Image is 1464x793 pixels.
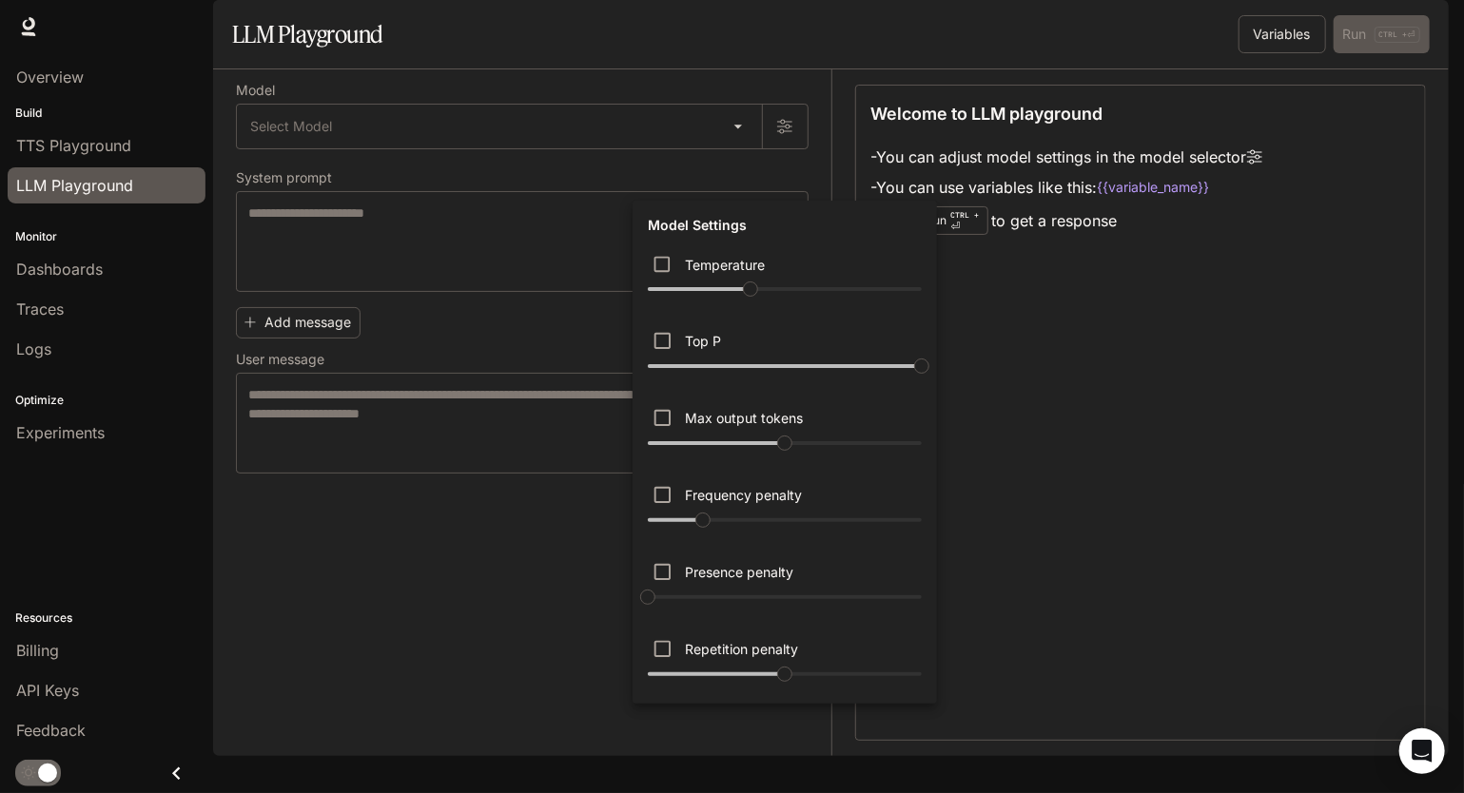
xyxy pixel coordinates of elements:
[640,396,929,465] div: Sets the maximum number of tokens (words or subwords) in the generated output. Directly controls ...
[685,639,798,659] p: Repetition penalty
[640,319,929,388] div: Maintains diversity and naturalness by considering only the tokens with the highest cumulative pr...
[685,485,802,505] p: Frequency penalty
[640,473,929,542] div: Penalizes new tokens based on their existing frequency in the generated text. Higher values decre...
[640,242,929,312] div: Controls the creativity and randomness of the response. Higher values (e.g., 0.8) result in more ...
[640,208,754,242] h6: Model Settings
[685,408,803,428] p: Max output tokens
[685,255,765,275] p: Temperature
[685,331,721,351] p: Top P
[640,550,929,619] div: Penalizes new tokens based on whether they appear in the generated text so far. Higher values inc...
[685,562,793,582] p: Presence penalty
[640,627,929,696] div: Penalizes new tokens based on whether they appear in the prompt or the generated text so far. Val...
